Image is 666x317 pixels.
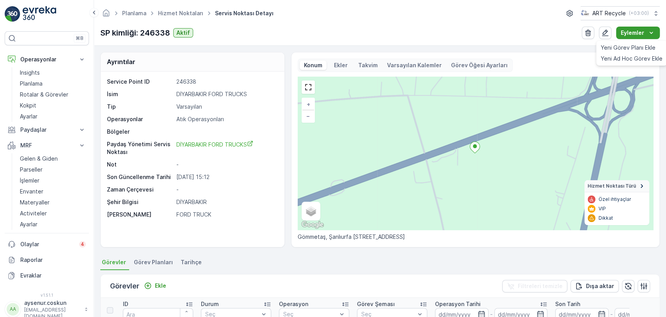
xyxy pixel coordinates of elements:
span: Görevler [102,258,126,266]
p: - [176,161,276,168]
p: Özel ihtiyaçlar [599,196,631,202]
p: Activiteler [20,210,47,217]
a: Kokpit [17,100,89,111]
a: Gelen & Giden [17,153,89,164]
p: Ekle [155,282,166,290]
button: Operasyonlar [5,52,89,67]
p: ART Recycle [592,9,626,17]
p: Dışa aktar [586,282,614,290]
img: image_23.png [581,9,589,18]
a: Bu bölgeyi Google Haritalar'da açın (yeni pencerede açılır) [300,220,325,230]
p: DİYARBAKIR [176,198,276,206]
button: Paydaşlar [5,122,89,138]
a: Evraklar [5,268,89,283]
p: Konum [303,61,323,69]
p: ID [123,300,128,308]
p: Ekler [333,61,349,69]
p: Takvim [358,61,378,69]
p: Evraklar [20,272,86,279]
p: Materyaller [20,199,50,206]
span: Tarihçe [181,258,202,266]
p: Kokpit [20,102,36,109]
p: Zaman Çerçevesi [107,186,173,193]
p: Rotalar & Görevler [20,91,68,99]
span: Hizmet Noktası Türü [588,183,636,189]
p: MRF [20,141,73,149]
p: Operasyon [279,300,308,308]
a: Layers [302,202,320,220]
a: Insights [17,67,89,78]
p: Bölgeler [107,128,173,136]
button: Aktif [173,28,193,38]
img: Google [300,220,325,230]
p: ⌘B [76,35,83,41]
a: Raporlar [5,252,89,268]
span: Yeni Görev Planı Ekle [601,44,655,52]
a: Hizmet Noktaları [158,10,203,16]
span: Yeni Ad Hoc Görev Ekle [601,55,662,63]
a: Envanter [17,186,89,197]
p: Görev Şeması [357,300,395,308]
p: ( +03:00 ) [629,10,649,16]
a: Rotalar & Görevler [17,89,89,100]
summary: Hizmet Noktası Türü [584,180,649,192]
a: Yeni Ad Hoc Görev Ekle [598,53,666,64]
a: Olaylar4 [5,236,89,252]
a: View Fullscreen [302,81,314,93]
p: Paydaşlar [20,126,73,134]
a: Ana Sayfa [102,12,110,18]
button: Filtreleri temizle [502,280,567,292]
p: Ayrıntılar [107,57,135,66]
p: Operasyon Tarihi [435,300,481,308]
span: v 1.51.1 [5,293,89,297]
span: Servis Noktası Detayı [213,9,275,17]
span: − [306,113,310,119]
p: Paydaş Yönetimi Servis Noktası [107,140,173,156]
span: DİYARBAKIR FORD TRUCKS [176,141,253,148]
button: Eylemler [616,27,660,39]
p: Aktif [176,29,190,37]
p: Planlama [20,80,43,88]
p: Operasyonlar [107,115,173,123]
button: ART Recycle(+03:00) [581,6,660,20]
p: Gelen & Giden [20,155,58,163]
img: logo [5,6,20,22]
p: Tip [107,103,173,111]
p: Son Tarih [555,300,580,308]
p: Filtreleri temizle [518,282,563,290]
a: Uzaklaştır [302,110,314,122]
a: Materyaller [17,197,89,208]
p: DİYARBAKIR FORD TRUCKS [176,90,276,98]
a: Yeni Görev Planı Ekle [598,42,666,53]
p: Gömmetaş, Şanlıurfa [STREET_ADDRESS] [298,233,653,241]
a: İşlemler [17,175,89,186]
p: Insights [20,69,40,77]
button: MRF [5,138,89,153]
p: Atık Operasyonları [176,115,276,123]
p: Varsayılan Kalemler [387,61,442,69]
p: Durum [201,300,219,308]
p: Ayarlar [20,113,37,120]
p: Son Güncellenme Tarihi [107,173,173,181]
p: - [176,186,276,193]
div: AA [7,303,19,315]
a: Yakınlaştır [302,99,314,110]
p: [PERSON_NAME] [107,211,173,218]
p: Eylemler [621,29,644,37]
a: Activiteler [17,208,89,219]
span: Görev Planları [134,258,173,266]
p: 246338 [176,78,276,86]
p: İşlemler [20,177,39,184]
p: Olaylar [20,240,75,248]
p: Ayarlar [20,220,37,228]
p: SP kimliği: 246338 [100,27,170,39]
p: Service Point ID [107,78,173,86]
a: Parseller [17,164,89,175]
p: Dikkat [599,215,613,221]
p: aysenur.coskun [24,299,80,307]
p: Varsayılan [176,103,276,111]
p: Şehir Bilgisi [107,198,173,206]
p: FORD TRUCK [176,211,276,218]
a: Planlama [17,78,89,89]
p: Görev Öğesi Ayarları [451,61,508,69]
